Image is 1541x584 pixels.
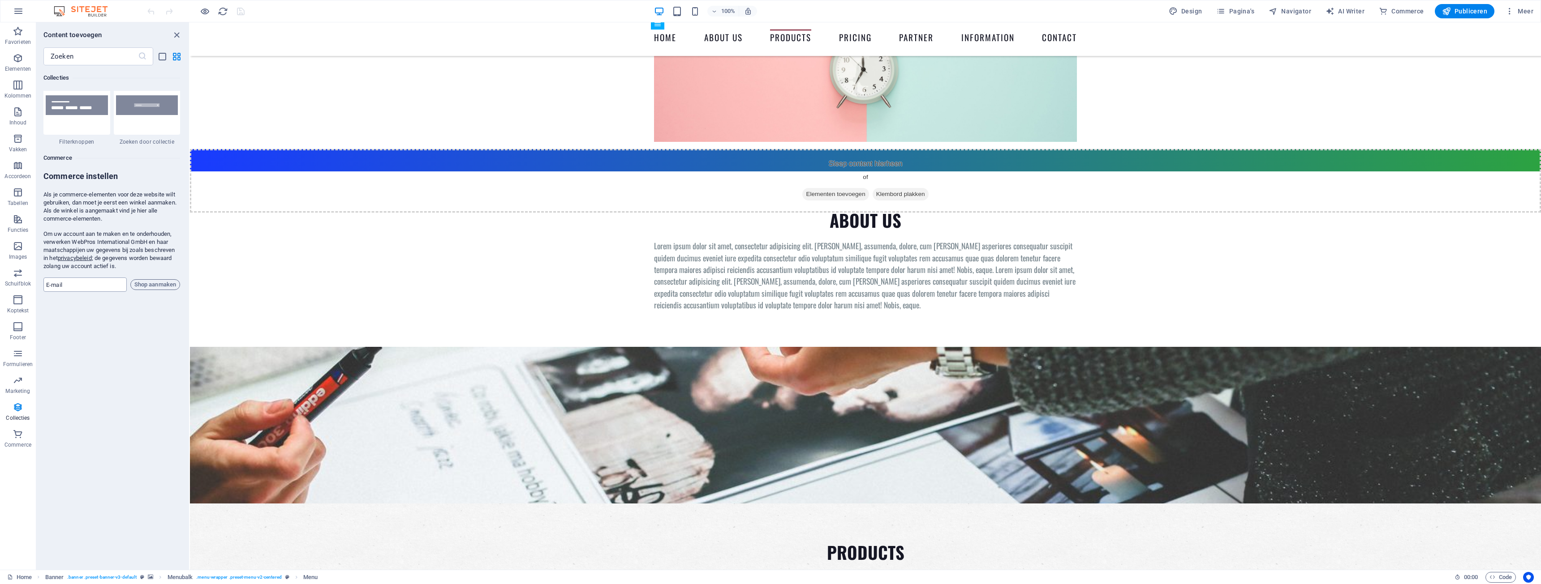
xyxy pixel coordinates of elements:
[8,200,28,207] p: Tabellen
[4,173,31,180] p: Accordeon
[43,230,180,270] p: Om uw account aan te maken en te onderhouden, verwerken WebPros International GmbH en haar maatsc...
[683,166,739,178] span: Klembord plakken
[217,6,228,17] button: reload
[116,95,178,115] img: collections-search-bar.svg
[196,572,282,583] span: . menu-wrapper .preset-menu-v2-centered
[43,277,127,292] input: E-mail
[45,572,318,583] nav: breadcrumb
[1326,7,1365,16] span: AI Writer
[707,6,739,17] button: 100%
[43,47,138,65] input: Zoeken
[199,6,210,17] button: Klik hier om de voorbeeldmodus te verlaten en verder te gaan met bewerken
[218,6,228,17] i: Pagina opnieuw laden
[1213,4,1258,18] button: Pagina's
[1470,574,1472,580] span: :
[1322,4,1368,18] button: AI Writer
[43,76,110,145] div: Filterknoppen
[130,279,180,290] button: Shop aanmaken
[285,575,289,580] i: Dit element is een aanpasbare voorinstelling
[1265,4,1315,18] button: Navigator
[3,361,33,368] p: Formulieren
[6,414,30,422] p: Collecties
[46,95,108,115] img: collections-filter.svg
[43,171,180,183] h6: Commerce instellen
[612,166,679,178] span: Elementen toevoegen
[168,572,193,583] span: Klik om te selecteren, dubbelklik om te bewerken
[58,255,92,261] a: privacybeleid
[1165,4,1206,18] div: Design (Ctrl+Alt+Y)
[744,7,752,15] i: Stel bij het wijzigen van de grootte van de weergegeven website automatisch het juist zoomniveau ...
[1523,572,1534,583] button: Usercentrics
[1485,572,1516,583] button: Code
[1216,7,1254,16] span: Pagina's
[114,138,181,145] span: Zoeken door collectie
[1505,7,1533,16] span: Meer
[43,153,180,163] h6: Commerce
[9,119,27,126] p: Inhoud
[43,30,102,40] h6: Content toevoegen
[8,226,29,234] p: Functies
[10,334,26,341] p: Footer
[5,65,31,72] p: Elementen
[148,575,153,580] i: Dit element bevat een achtergrond
[1379,7,1424,16] span: Commerce
[5,38,31,46] p: Favorieten
[5,280,31,287] p: Schuifblok
[1464,572,1478,583] span: 00 00
[4,441,31,448] p: Commerce
[140,575,144,580] i: Dit element is een aanpasbare voorinstelling
[43,191,180,223] p: Als je commerce-elementen voor deze website wilt gebruiken, dan moet je eerst een winkel aanmaken...
[45,572,64,583] span: Klik om te selecteren, dubbelklik om te bewerken
[1442,7,1487,16] span: Publiceren
[303,572,318,583] span: Klik om te selecteren, dubbelklik om te bewerken
[721,6,735,17] h6: 100%
[1269,7,1311,16] span: Navigator
[1169,7,1202,16] span: Design
[4,92,32,99] p: Kolommen
[7,572,32,583] a: Klik om selectie op te heffen, dubbelklik om Pagina's te open
[1489,572,1512,583] span: Code
[1502,4,1537,18] button: Meer
[171,30,182,40] button: close panel
[9,146,27,153] p: Vakken
[1455,572,1478,583] h6: Sessietijd
[43,138,110,145] span: Filterknoppen
[7,307,29,314] p: Koptekst
[52,6,119,17] img: Editor Logo
[134,279,176,290] span: Shop aanmaken
[43,72,180,83] h6: Collecties
[67,572,137,583] span: . banner .preset-banner-v3-default
[157,51,168,62] button: list-view
[9,253,27,260] p: Images
[5,388,30,395] p: Marketing
[1435,4,1494,18] button: Publiceren
[1165,4,1206,18] button: Design
[114,76,181,145] div: Zoeken door collectie
[171,51,182,62] button: grid-view
[1375,4,1428,18] button: Commerce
